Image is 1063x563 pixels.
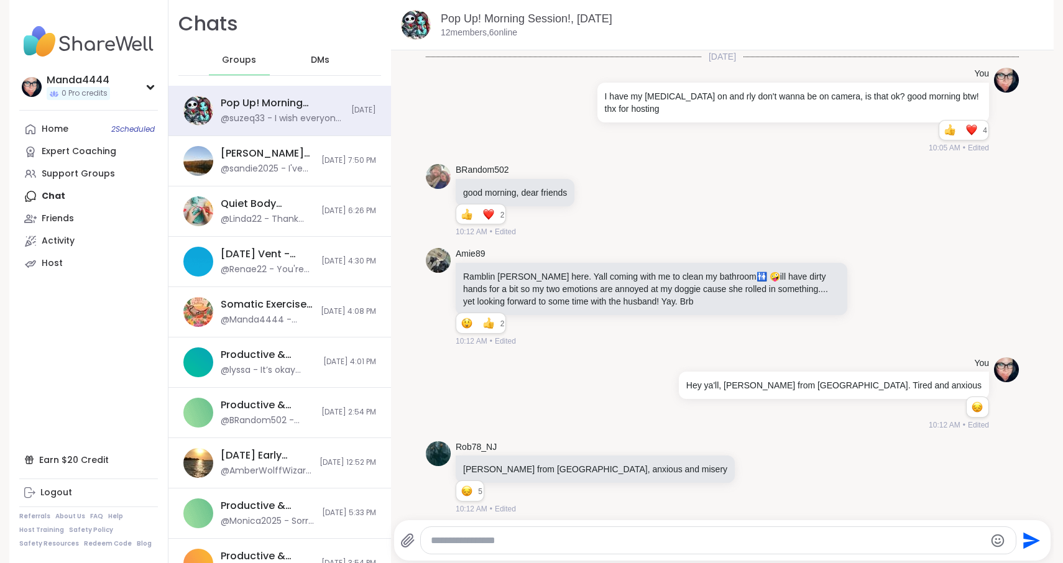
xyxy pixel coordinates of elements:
[495,503,516,515] span: Edited
[221,213,314,226] div: @Linda22 - Thank you for hosting!
[401,10,431,40] img: Pop Up! Morning Session!, Oct 14
[221,147,314,160] div: [PERSON_NAME] Wizard’s Evening Hangout Den 🐺🪄, [DATE]
[456,248,485,260] a: Amie89
[994,357,1019,382] img: https://sharewell-space-live.sfo3.digitaloceanspaces.com/user-generated/9d626cd0-0697-47e5-a38d-3...
[963,142,965,153] span: •
[311,54,329,66] span: DMs
[19,118,158,140] a: Home2Scheduled
[221,314,313,326] div: @Manda4444 - stress 3 pain 5
[19,140,158,163] a: Expert Coaching
[221,549,314,563] div: Productive & Chatty Body Doubling Pt 2, [DATE]
[460,486,473,496] button: Reactions: sad
[463,186,567,199] p: good morning, dear friends
[19,163,158,185] a: Support Groups
[456,336,487,347] span: 10:12 AM
[19,526,64,534] a: Host Training
[939,121,983,140] div: Reaction list
[55,512,85,521] a: About Us
[221,465,312,477] div: @AmberWolffWizard - [URL][DOMAIN_NAME]
[183,96,213,126] img: Pop Up! Morning Session!, Oct 14
[42,257,63,270] div: Host
[983,125,988,136] span: 4
[42,213,74,225] div: Friends
[974,357,989,370] h4: You
[500,318,506,329] span: 2
[770,272,780,281] span: 🤪
[221,247,314,261] div: [DATE] Vent - Support or Insights Session, [DATE]
[1016,526,1044,554] button: Send
[322,508,376,518] span: [DATE] 5:33 PM
[22,77,42,97] img: Manda4444
[460,209,473,219] button: Reactions: like
[183,498,213,528] img: Productive & Chatty Body Doubling Pt 3, Oct 12
[441,27,517,39] p: 12 members, 6 online
[178,10,238,38] h1: Chats
[929,419,960,431] span: 10:12 AM
[221,298,313,311] div: Somatic Exercises for nervous system regulation, [DATE]
[19,252,158,275] a: Host
[994,68,1019,93] img: https://sharewell-space-live.sfo3.digitaloceanspaces.com/user-generated/9d626cd0-0697-47e5-a38d-3...
[19,208,158,230] a: Friends
[490,336,492,347] span: •
[463,270,840,308] p: Ramblin [PERSON_NAME] here. Yall coming with me to clean my bathroom ill have dirty hands for a b...
[965,126,978,135] button: Reactions: love
[221,364,316,377] div: @lyssa - It’s okay thank you tho !
[111,124,155,134] span: 2 Scheduled
[221,414,314,427] div: @BRandom502 - [URL][DOMAIN_NAME]
[323,357,376,367] span: [DATE] 4:01 PM
[183,448,213,478] img: Monday Early Afternoon Body Double Buddies, Oct 13
[456,441,497,454] a: Rob78_NJ
[320,457,376,468] span: [DATE] 12:52 PM
[108,512,123,521] a: Help
[426,248,451,273] img: https://sharewell-space-live.sfo3.digitaloceanspaces.com/user-generated/c3bd44a5-f966-4702-9748-c...
[495,336,516,347] span: Edited
[351,105,376,116] span: [DATE]
[183,347,213,377] img: Productive & Chatty Body Doubling Pt3, Oct 13
[321,155,376,166] span: [DATE] 7:50 PM
[460,318,473,328] button: Reactions: wow
[19,539,79,548] a: Safety Resources
[69,526,113,534] a: Safety Policy
[431,534,984,547] textarea: Type your message
[456,481,478,501] div: Reaction list
[495,226,516,237] span: Edited
[943,126,956,135] button: Reactions: like
[62,88,108,99] span: 0 Pro credits
[19,449,158,471] div: Earn $20 Credit
[40,487,72,499] div: Logout
[482,209,495,219] button: Reactions: love
[221,398,314,412] div: Productive & Chatty Body Doubling Pt2, [DATE]
[757,272,767,281] span: 🚻
[686,379,982,391] p: Hey ya'll, [PERSON_NAME] from [GEOGRAPHIC_DATA]. Tired and anxious
[929,142,960,153] span: 10:05 AM
[221,348,316,362] div: Productive & Chatty Body Doubling Pt3, [DATE]
[456,164,509,176] a: BRandom502
[967,397,988,417] div: Reaction list
[968,419,989,431] span: Edited
[183,196,213,226] img: Quiet Body Doubling- Creativity/ Productivity , Oct 13
[701,50,743,63] span: [DATE]
[482,318,495,328] button: Reactions: like
[968,142,989,153] span: Edited
[137,539,152,548] a: Blog
[478,486,484,497] span: 5
[490,226,492,237] span: •
[970,402,983,412] button: Reactions: sad
[456,204,500,224] div: Reaction list
[221,515,315,528] div: @Monica2025 - Sorry guys. I was MIA, couldn't take my iPad since it is still charging
[321,206,376,216] span: [DATE] 6:26 PM
[222,54,256,66] span: Groups
[426,164,451,189] img: https://sharewell-space-live.sfo3.digitaloceanspaces.com/user-generated/127af2b2-1259-4cf0-9fd7-7...
[42,235,75,247] div: Activity
[963,419,965,431] span: •
[990,533,1005,548] button: Emoji picker
[500,209,506,221] span: 2
[463,463,727,475] p: [PERSON_NAME] from [GEOGRAPHIC_DATA], anxious and misery
[456,313,500,333] div: Reaction list
[605,90,982,115] p: I have my [MEDICAL_DATA] on and rly don't wanna be on camera, is that ok? good morning btw! thx f...
[321,256,376,267] span: [DATE] 4:30 PM
[19,20,158,63] img: ShareWell Nav Logo
[42,168,115,180] div: Support Groups
[19,482,158,504] a: Logout
[221,263,314,276] div: @Renae22 - You're welcome. Thank you!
